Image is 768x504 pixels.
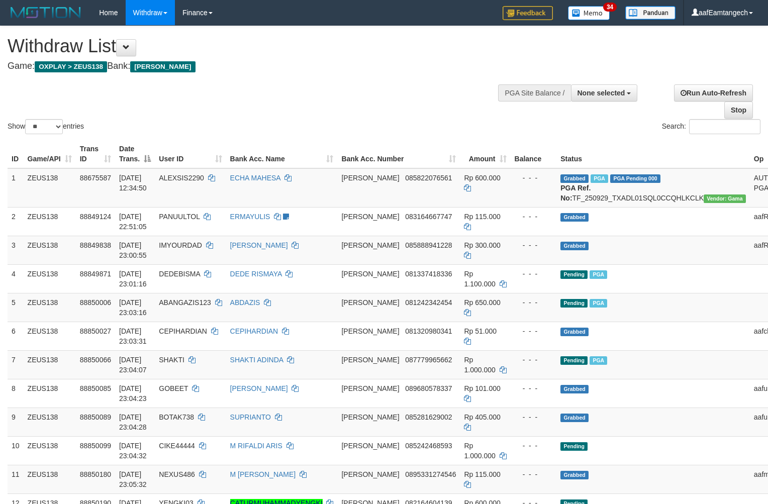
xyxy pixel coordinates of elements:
[80,384,111,392] span: 88850085
[337,140,460,168] th: Bank Acc. Number: activate to sort column ascending
[119,356,147,374] span: [DATE] 23:04:07
[674,84,753,102] a: Run Auto-Refresh
[341,327,399,335] span: [PERSON_NAME]
[119,384,147,402] span: [DATE] 23:04:23
[80,241,111,249] span: 88849838
[115,140,155,168] th: Date Trans.: activate to sort column descending
[80,270,111,278] span: 88849871
[560,385,589,393] span: Grabbed
[76,140,115,168] th: Trans ID: activate to sort column ascending
[560,299,588,308] span: Pending
[230,442,282,450] a: M RIFALDI ARIS
[159,270,200,278] span: DEDEBISMA
[230,413,271,421] a: SUPRIANTO
[159,298,211,307] span: ABANGAZIS123
[8,322,24,350] td: 6
[80,174,111,182] span: 88675587
[155,140,226,168] th: User ID: activate to sort column ascending
[560,213,589,222] span: Grabbed
[8,119,84,134] label: Show entries
[689,119,760,134] input: Search:
[24,379,76,408] td: ZEUS138
[119,470,147,488] span: [DATE] 23:05:32
[24,436,76,465] td: ZEUS138
[341,384,399,392] span: [PERSON_NAME]
[591,174,608,183] span: Marked by aafpengsreynich
[8,379,24,408] td: 8
[560,471,589,479] span: Grabbed
[556,140,750,168] th: Status
[341,442,399,450] span: [PERSON_NAME]
[578,89,625,97] span: None selected
[464,413,500,421] span: Rp 405.000
[80,356,111,364] span: 88850066
[515,212,553,222] div: - - -
[464,356,495,374] span: Rp 1.000.000
[560,414,589,422] span: Grabbed
[498,84,570,102] div: PGA Site Balance /
[515,441,553,451] div: - - -
[590,356,607,365] span: Marked by aafkaynarin
[515,326,553,336] div: - - -
[341,470,399,478] span: [PERSON_NAME]
[230,384,288,392] a: [PERSON_NAME]
[610,174,660,183] span: PGA Pending
[511,140,557,168] th: Balance
[405,356,452,364] span: Copy 087779965662 to clipboard
[405,413,452,421] span: Copy 085281629002 to clipboard
[464,298,500,307] span: Rp 650.000
[24,140,76,168] th: Game/API: activate to sort column ascending
[230,270,282,278] a: DEDE RISMAYA
[159,327,207,335] span: CEPIHARDIAN
[119,298,147,317] span: [DATE] 23:03:16
[230,174,280,182] a: ECHA MAHESA
[590,270,607,279] span: Marked by aafkaynarin
[24,465,76,493] td: ZEUS138
[159,470,195,478] span: NEXUS486
[341,298,399,307] span: [PERSON_NAME]
[24,408,76,436] td: ZEUS138
[80,413,111,421] span: 88850089
[464,270,495,288] span: Rp 1.100.000
[515,355,553,365] div: - - -
[119,270,147,288] span: [DATE] 23:01:16
[560,270,588,279] span: Pending
[560,174,589,183] span: Grabbed
[8,293,24,322] td: 5
[230,470,296,478] a: M [PERSON_NAME]
[226,140,338,168] th: Bank Acc. Name: activate to sort column ascending
[341,413,399,421] span: [PERSON_NAME]
[159,442,195,450] span: CIKE44444
[405,442,452,450] span: Copy 085242468593 to clipboard
[119,413,147,431] span: [DATE] 23:04:28
[571,84,638,102] button: None selected
[515,412,553,422] div: - - -
[662,119,760,134] label: Search:
[464,241,500,249] span: Rp 300.000
[460,140,510,168] th: Amount: activate to sort column ascending
[35,61,107,72] span: OXPLAY > ZEUS138
[8,264,24,293] td: 4
[8,168,24,208] td: 1
[556,168,750,208] td: TF_250929_TXADL01SQL0CCQHLKCLK
[159,356,184,364] span: SHAKTI
[80,298,111,307] span: 88850006
[159,174,204,182] span: ALEXSIS2290
[341,270,399,278] span: [PERSON_NAME]
[8,465,24,493] td: 11
[230,327,278,335] a: CEPIHARDIAN
[515,469,553,479] div: - - -
[603,3,617,12] span: 34
[724,102,753,119] a: Stop
[8,36,502,56] h1: Withdraw List
[405,174,452,182] span: Copy 085822076561 to clipboard
[625,6,676,20] img: panduan.png
[568,6,610,20] img: Button%20Memo.svg
[405,470,456,478] span: Copy 0895331274546 to clipboard
[25,119,63,134] select: Showentries
[464,213,500,221] span: Rp 115.000
[119,241,147,259] span: [DATE] 23:00:55
[503,6,553,20] img: Feedback.jpg
[80,213,111,221] span: 88849124
[341,241,399,249] span: [PERSON_NAME]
